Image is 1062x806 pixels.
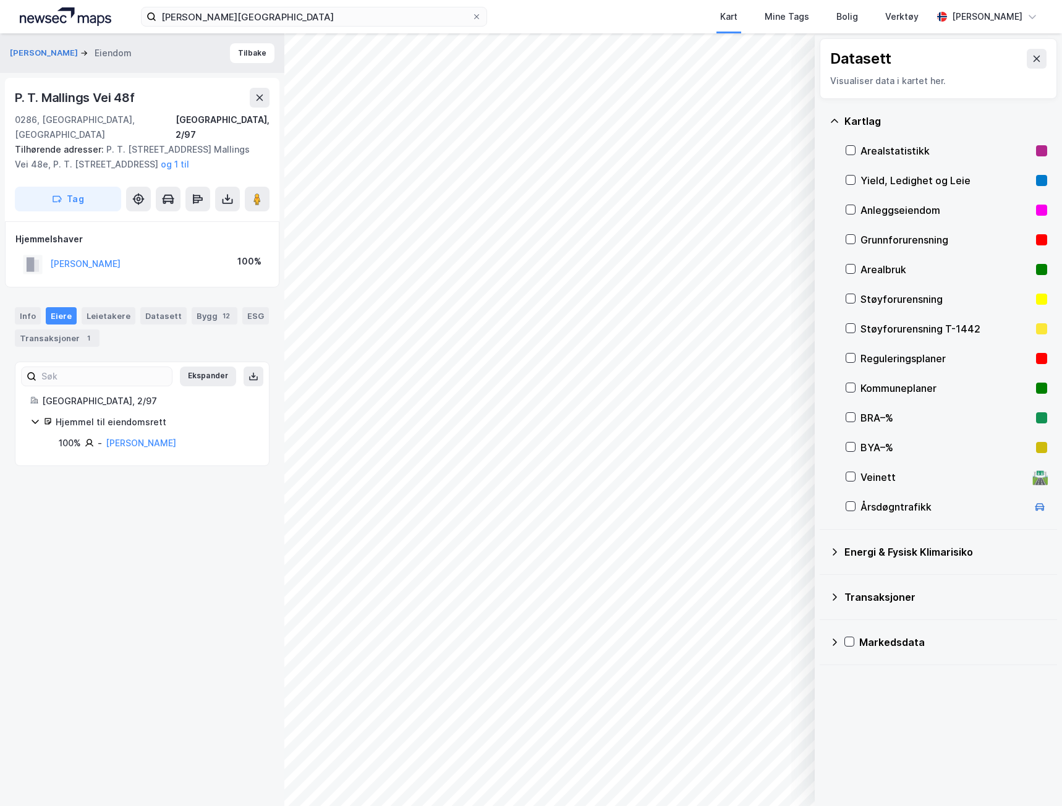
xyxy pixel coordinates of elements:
div: Transaksjoner [844,590,1047,604]
a: [PERSON_NAME] [106,438,176,448]
div: Veinett [860,470,1027,485]
div: Datasett [830,49,891,69]
div: Info [15,307,41,325]
iframe: Chat Widget [1000,747,1062,806]
div: P. T. Mallings Vei 48f [15,88,137,108]
div: [PERSON_NAME] [952,9,1022,24]
div: Kontrollprogram for chat [1000,747,1062,806]
input: Søk [36,367,172,386]
div: Støyforurensning T-1442 [860,321,1031,336]
div: Eiere [46,307,77,325]
div: Kartlag [844,114,1047,129]
span: Tilhørende adresser: [15,144,106,155]
div: Støyforurensning [860,292,1031,307]
button: [PERSON_NAME] [10,47,80,59]
div: 100% [237,254,261,269]
div: P. T. [STREET_ADDRESS] Mallings Vei 48e, P. T. [STREET_ADDRESS] [15,142,260,172]
button: Tilbake [230,43,274,63]
div: Visualiser data i kartet her. [830,74,1047,88]
div: Transaksjoner [15,329,100,347]
div: Bolig [836,9,858,24]
img: logo.a4113a55bc3d86da70a041830d287a7e.svg [20,7,111,26]
div: Hjemmelshaver [15,232,269,247]
div: Anleggseiendom [860,203,1031,218]
div: Kart [720,9,737,24]
div: Arealstatistikk [860,143,1031,158]
div: Datasett [140,307,187,325]
div: BYA–% [860,440,1031,455]
div: 100% [59,436,81,451]
button: Tag [15,187,121,211]
div: Hjemmel til eiendomsrett [56,415,254,430]
div: Leietakere [82,307,135,325]
div: Reguleringsplaner [860,351,1031,366]
div: 12 [220,310,232,322]
div: Markedsdata [859,635,1047,650]
div: Yield, Ledighet og Leie [860,173,1031,188]
div: Kommuneplaner [860,381,1031,396]
div: Årsdøgntrafikk [860,499,1027,514]
div: Mine Tags [765,9,809,24]
div: Arealbruk [860,262,1031,277]
div: Bygg [192,307,237,325]
div: [GEOGRAPHIC_DATA], 2/97 [176,112,270,142]
div: - [98,436,102,451]
div: Verktøy [885,9,919,24]
div: BRA–% [860,410,1031,425]
div: [GEOGRAPHIC_DATA], 2/97 [42,394,254,409]
div: 🛣️ [1032,469,1048,485]
div: Eiendom [95,46,132,61]
div: ESG [242,307,269,325]
div: Grunnforurensning [860,232,1031,247]
input: Søk på adresse, matrikkel, gårdeiere, leietakere eller personer [156,7,472,26]
button: Ekspander [180,367,236,386]
div: 0286, [GEOGRAPHIC_DATA], [GEOGRAPHIC_DATA] [15,112,176,142]
div: Energi & Fysisk Klimarisiko [844,545,1047,559]
div: 1 [82,332,95,344]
